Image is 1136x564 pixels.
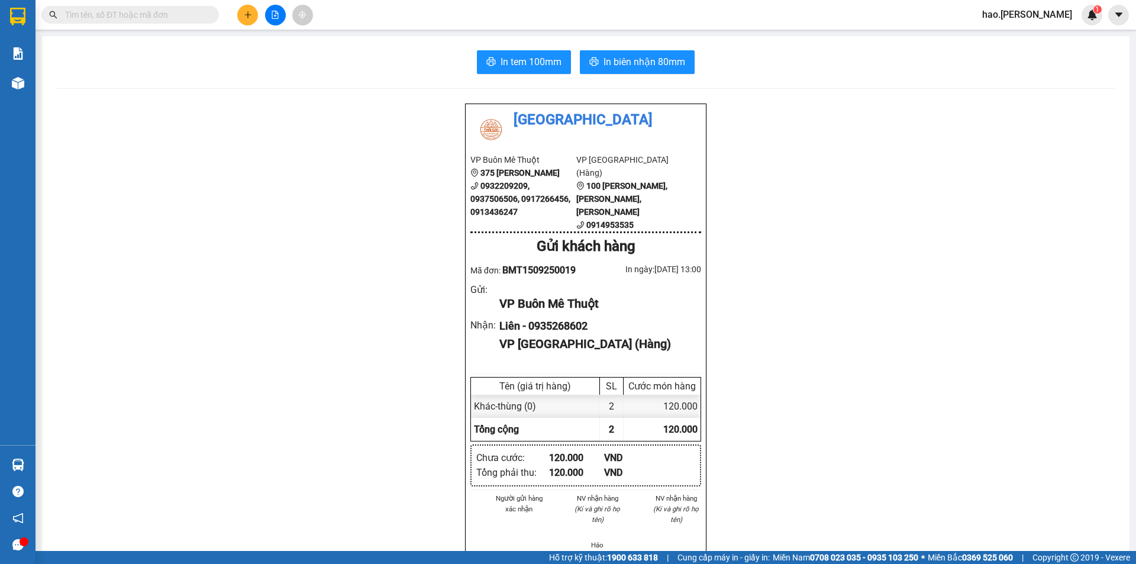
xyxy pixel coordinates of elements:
div: VP Buôn Mê Thuột [499,295,692,313]
li: [GEOGRAPHIC_DATA] [470,109,701,131]
input: Tìm tên, số ĐT hoặc mã đơn [65,8,205,21]
strong: 1900 633 818 [607,553,658,562]
button: file-add [265,5,286,25]
div: Nhận : [470,318,499,333]
b: 0932209209, 0937506506, 0917266456, 0913436247 [470,181,570,217]
div: In ngày: [DATE] 13:00 [586,263,701,276]
div: SL [603,381,620,392]
span: 2 [609,424,614,435]
span: message [12,539,24,550]
span: aim [298,11,306,19]
div: VND [604,465,659,480]
div: Mã đơn: [470,263,586,278]
span: BMT1509250019 [502,265,576,276]
span: plus [244,11,252,19]
span: Hỗ trợ kỹ thuật: [549,551,658,564]
div: VP [GEOGRAPHIC_DATA] (Hàng) [499,335,692,353]
span: Cung cấp máy in - giấy in: [677,551,770,564]
span: | [667,551,669,564]
span: Tổng cộng [474,424,519,435]
img: warehouse-icon [12,77,24,89]
img: solution-icon [12,47,24,60]
div: Chưa cước : [476,450,549,465]
span: environment [470,169,479,177]
img: icon-new-feature [1087,9,1098,20]
i: (Kí và ghi rõ họ tên) [653,505,699,524]
span: In biên nhận 80mm [603,54,685,69]
b: 0914953535 [586,220,634,230]
li: Hảo [573,540,623,550]
div: 120.000 [624,395,701,418]
div: Tổng phải thu : [476,465,549,480]
button: printerIn biên nhận 80mm [580,50,695,74]
span: Khác - thùng (0) [474,401,536,412]
span: ⚪️ [921,555,925,560]
img: logo-vxr [10,8,25,25]
span: printer [486,57,496,68]
div: VND [604,450,659,465]
span: question-circle [12,486,24,497]
div: Gửi khách hàng [470,236,701,258]
span: environment [576,182,585,190]
span: printer [589,57,599,68]
span: notification [12,513,24,524]
div: Tên (giá trị hàng) [474,381,596,392]
div: Gửi : [470,282,499,297]
span: phone [470,182,479,190]
span: search [49,11,57,19]
li: VP [GEOGRAPHIC_DATA] (Hàng) [576,153,682,179]
i: (Kí và ghi rõ họ tên) [575,505,620,524]
div: Liên - 0935268602 [499,318,692,334]
b: 375 [PERSON_NAME] [480,168,560,178]
span: 1 [1095,5,1099,14]
div: 2 [600,395,624,418]
li: Người gửi hàng xác nhận [494,493,544,514]
span: Miền Bắc [928,551,1013,564]
span: copyright [1070,553,1079,562]
div: Cước món hàng [627,381,698,392]
button: plus [237,5,258,25]
button: caret-down [1108,5,1129,25]
button: printerIn tem 100mm [477,50,571,74]
img: warehouse-icon [12,459,24,471]
strong: 0708 023 035 - 0935 103 250 [810,553,918,562]
span: Miền Nam [773,551,918,564]
span: caret-down [1114,9,1124,20]
strong: 0369 525 060 [962,553,1013,562]
div: 120.000 [549,450,604,465]
li: NV nhận hàng [651,493,701,504]
span: 120.000 [663,424,698,435]
sup: 1 [1093,5,1102,14]
img: logo.jpg [470,109,512,150]
span: | [1022,551,1024,564]
div: 120.000 [549,465,604,480]
span: hao.[PERSON_NAME] [973,7,1082,22]
b: 100 [PERSON_NAME], [PERSON_NAME], [PERSON_NAME] [576,181,667,217]
button: aim [292,5,313,25]
span: file-add [271,11,279,19]
li: VP Buôn Mê Thuột [470,153,576,166]
span: phone [576,221,585,229]
span: In tem 100mm [501,54,561,69]
li: NV nhận hàng [573,493,623,504]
